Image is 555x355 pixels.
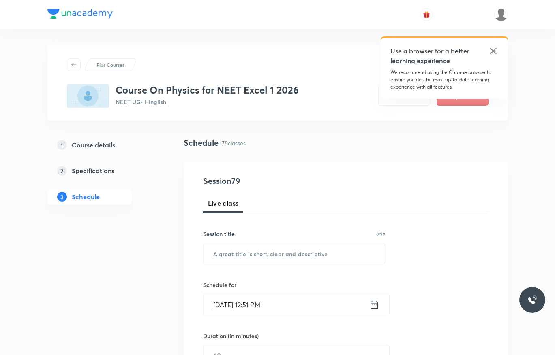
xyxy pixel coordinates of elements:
[208,198,239,208] span: Live class
[57,166,67,176] p: 2
[57,192,67,202] p: 3
[184,137,219,149] h4: Schedule
[116,84,299,96] h3: Course On Physics for NEET Excel 1 2026
[47,9,113,21] a: Company Logo
[420,8,433,21] button: avatar
[203,332,259,340] h6: Duration (in minutes)
[378,86,430,106] button: Preview
[423,11,430,18] img: avatar
[96,61,124,68] p: Plus Courses
[222,139,246,147] p: 78 classes
[47,163,158,179] a: 2Specifications
[376,232,385,236] p: 0/99
[527,295,537,305] img: ttu
[57,140,67,150] p: 1
[494,8,508,21] img: aadi Shukla
[72,140,115,150] h5: Course details
[67,84,109,108] img: 6060A641-CEB5-4A59-B5B9-C4042FED4A7A_plus.png
[116,98,299,106] p: NEET UG • Hinglish
[390,46,471,66] h5: Use a browser for a better learning experience
[72,192,100,202] h5: Schedule
[204,243,385,264] input: A great title is short, clear and descriptive
[203,281,386,289] h6: Schedule for
[47,9,113,19] img: Company Logo
[390,69,498,91] p: We recommend using the Chrome browser to ensure you get the most up-to-date learning experience w...
[72,166,114,176] h5: Specifications
[47,137,158,153] a: 1Course details
[203,230,235,238] h6: Session title
[203,175,351,187] h4: Session 79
